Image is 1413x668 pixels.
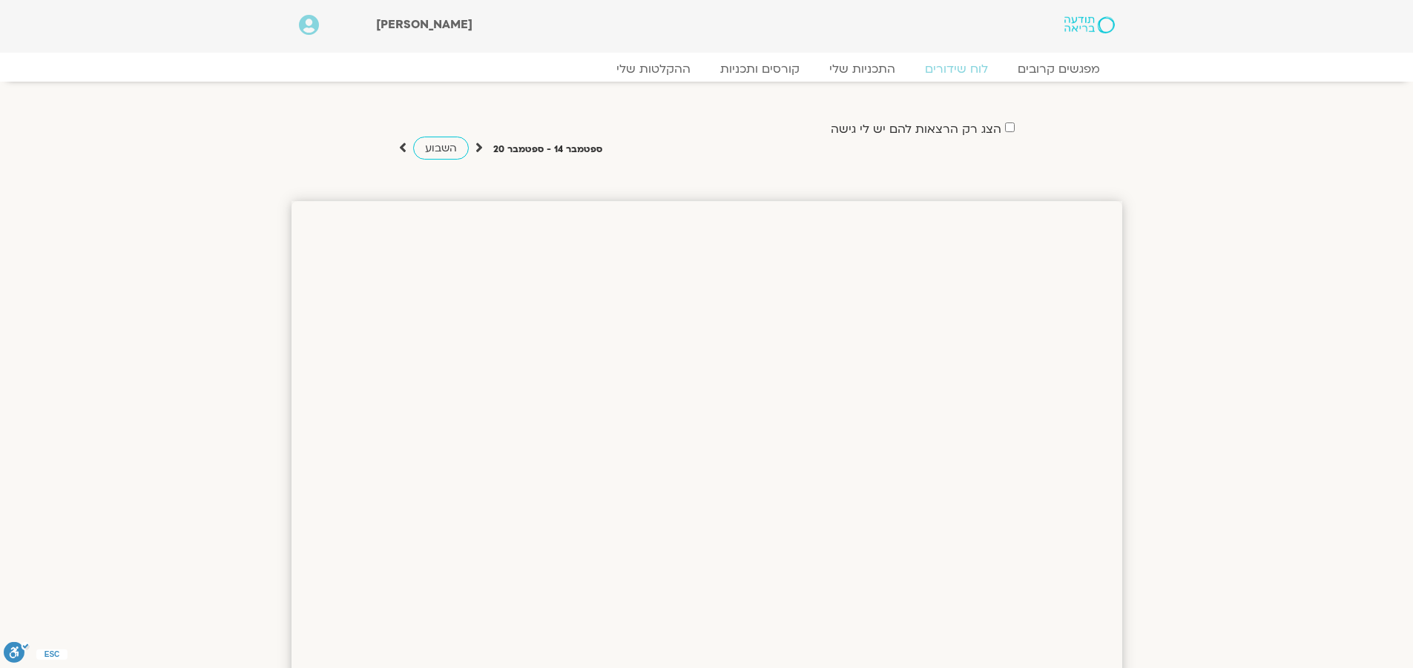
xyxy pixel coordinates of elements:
a: לוח שידורים [910,62,1003,76]
nav: Menu [299,62,1115,76]
p: ספטמבר 14 - ספטמבר 20 [493,142,602,157]
label: הצג רק הרצאות להם יש לי גישה [831,122,1001,136]
span: [PERSON_NAME] [376,16,472,33]
a: השבוע [413,137,469,160]
a: ההקלטות שלי [602,62,705,76]
span: השבוע [425,141,457,155]
a: קורסים ותכניות [705,62,814,76]
a: התכניות שלי [814,62,910,76]
a: מפגשים קרובים [1003,62,1115,76]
